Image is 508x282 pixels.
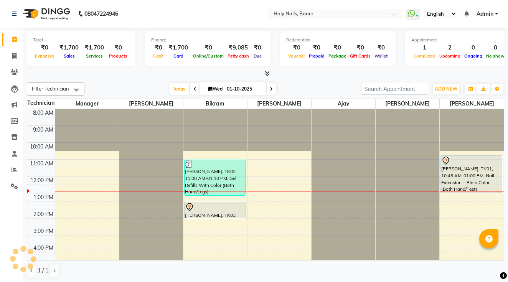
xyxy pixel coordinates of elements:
[361,83,428,95] input: Search Appointment
[411,43,437,52] div: 1
[20,3,72,25] img: logo
[55,99,119,109] span: Manager
[286,43,307,52] div: ₹0
[251,43,264,52] div: ₹0
[206,86,224,92] span: Wed
[441,156,502,193] div: [PERSON_NAME], TK01, 10:45 AM-01:00 PM, Nail Extension + Plain Color (Both Hand/Feet)
[183,99,247,109] span: Bikram
[33,37,129,43] div: Total
[411,37,506,43] div: Appointment
[107,53,129,59] span: Products
[84,3,118,25] b: 08047224946
[185,160,245,195] div: [PERSON_NAME], TK02, 11:00 AM-01:10 PM, Gel Refills With Color (Both Hand/Legs)
[307,43,327,52] div: ₹0
[172,53,185,59] span: Card
[32,193,55,201] div: 1:00 PM
[56,43,82,52] div: ₹1,700
[119,99,183,109] span: [PERSON_NAME]
[32,244,55,252] div: 4:00 PM
[226,53,251,59] span: Petty cash
[286,53,307,59] span: Voucher
[31,126,55,134] div: 9:00 AM
[440,99,504,109] span: [PERSON_NAME]
[185,202,245,218] div: [PERSON_NAME], TK03, 01:30 PM-02:30 PM, Gel Polish-Shellac (Both Hands/Feet)
[437,53,462,59] span: Upcoming
[348,53,373,59] span: Gift Cards
[286,37,389,43] div: Redemption
[151,43,166,52] div: ₹0
[376,99,439,109] span: [PERSON_NAME]
[151,37,264,43] div: Finance
[348,43,373,52] div: ₹0
[462,43,484,52] div: 0
[166,43,191,52] div: ₹1,700
[433,84,459,94] button: ADD NEW
[191,43,226,52] div: ₹0
[307,53,327,59] span: Prepaid
[435,86,457,92] span: ADD NEW
[84,53,105,59] span: Services
[170,83,189,95] span: Today
[38,267,48,275] span: 1 / 1
[327,43,348,52] div: ₹0
[62,53,77,59] span: Sales
[32,227,55,235] div: 3:00 PM
[484,53,506,59] span: No show
[82,43,107,52] div: ₹1,700
[33,43,56,52] div: ₹0
[373,53,389,59] span: Wallet
[27,99,55,107] div: Technician
[28,160,55,168] div: 11:00 AM
[247,99,311,109] span: [PERSON_NAME]
[373,43,389,52] div: ₹0
[477,10,493,18] span: Admin
[226,43,251,52] div: ₹9,085
[32,210,55,218] div: 2:00 PM
[252,53,264,59] span: Due
[312,99,375,109] span: Ajay
[224,83,263,95] input: 2025-10-01
[411,53,437,59] span: Completed
[462,53,484,59] span: Ongoing
[29,176,55,185] div: 12:00 PM
[484,43,506,52] div: 0
[33,53,56,59] span: Expenses
[437,43,462,52] div: 2
[107,43,129,52] div: ₹0
[327,53,348,59] span: Package
[151,53,166,59] span: Cash
[28,143,55,151] div: 10:00 AM
[31,109,55,117] div: 8:00 AM
[191,53,226,59] span: Online/Custom
[32,86,69,92] span: Filter Technician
